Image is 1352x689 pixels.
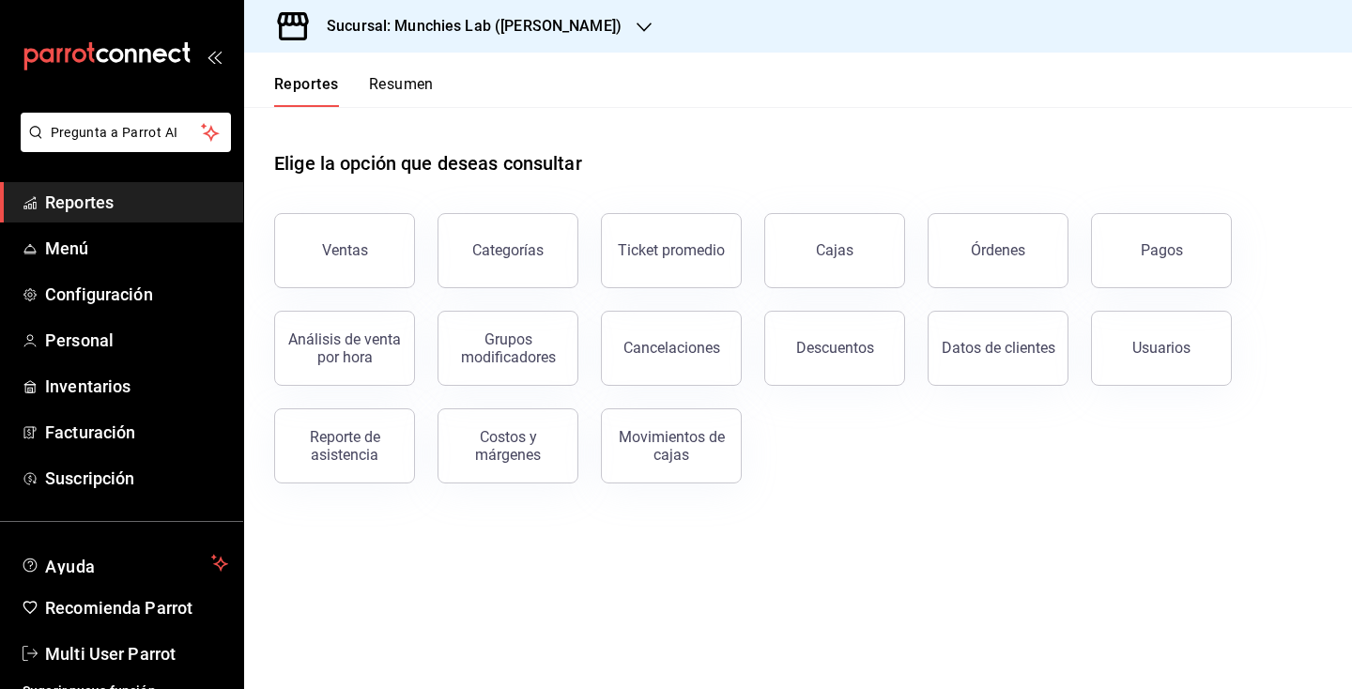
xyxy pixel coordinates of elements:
[312,15,622,38] h3: Sucursal: Munchies Lab ([PERSON_NAME])
[274,408,415,483] button: Reporte de asistencia
[942,339,1055,357] div: Datos de clientes
[274,213,415,288] button: Ventas
[45,420,228,445] span: Facturación
[816,239,854,262] div: Cajas
[274,75,434,107] div: navigation tabs
[45,328,228,353] span: Personal
[450,330,566,366] div: Grupos modificadores
[51,123,202,143] span: Pregunta a Parrot AI
[45,282,228,307] span: Configuración
[45,466,228,491] span: Suscripción
[928,311,1068,386] button: Datos de clientes
[796,339,874,357] div: Descuentos
[1091,311,1232,386] button: Usuarios
[764,213,905,288] a: Cajas
[1132,339,1191,357] div: Usuarios
[764,311,905,386] button: Descuentos
[274,311,415,386] button: Análisis de venta por hora
[623,339,720,357] div: Cancelaciones
[1141,241,1183,259] div: Pagos
[207,49,222,64] button: open_drawer_menu
[618,241,725,259] div: Ticket promedio
[1091,213,1232,288] button: Pagos
[274,149,582,177] h1: Elige la opción que deseas consultar
[21,113,231,152] button: Pregunta a Parrot AI
[286,428,403,464] div: Reporte de asistencia
[438,408,578,483] button: Costos y márgenes
[286,330,403,366] div: Análisis de venta por hora
[601,311,742,386] button: Cancelaciones
[472,241,544,259] div: Categorías
[613,428,730,464] div: Movimientos de cajas
[45,595,228,620] span: Recomienda Parrot
[601,408,742,483] button: Movimientos de cajas
[928,213,1068,288] button: Órdenes
[45,236,228,261] span: Menú
[601,213,742,288] button: Ticket promedio
[45,374,228,399] span: Inventarios
[369,75,434,107] button: Resumen
[274,75,339,107] button: Reportes
[450,428,566,464] div: Costos y márgenes
[45,641,228,666] span: Multi User Parrot
[45,190,228,215] span: Reportes
[438,213,578,288] button: Categorías
[438,311,578,386] button: Grupos modificadores
[13,136,231,156] a: Pregunta a Parrot AI
[971,241,1025,259] div: Órdenes
[322,241,368,259] div: Ventas
[45,552,204,574] span: Ayuda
